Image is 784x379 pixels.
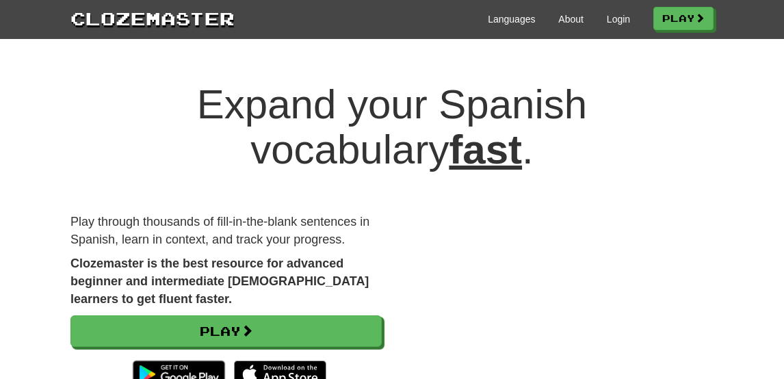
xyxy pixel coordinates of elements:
[70,213,382,248] p: Play through thousands of fill-in-the-blank sentences in Spanish, learn in context, and track you...
[70,82,714,172] h1: Expand your Spanish vocabulary .
[558,12,584,26] a: About
[70,257,369,305] strong: Clozemaster is the best resource for advanced beginner and intermediate [DEMOGRAPHIC_DATA] learne...
[70,5,235,31] a: Clozemaster
[449,127,522,172] u: fast
[70,315,382,347] a: Play
[653,7,714,30] a: Play
[488,12,535,26] a: Languages
[607,12,630,26] a: Login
